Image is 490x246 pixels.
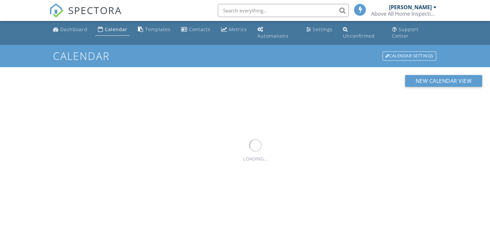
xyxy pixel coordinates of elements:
[53,50,437,62] h1: Calendar
[189,26,211,32] div: Contacts
[383,51,436,61] div: Calendar Settings
[243,155,268,162] div: LOADING...
[49,3,64,18] img: The Best Home Inspection Software - Spectora
[218,24,250,36] a: Metrics
[255,24,299,42] a: Automations (Basic)
[257,33,289,39] div: Automations
[304,24,335,36] a: Settings
[389,24,440,42] a: Support Center
[313,26,332,32] div: Settings
[218,4,349,17] input: Search everything...
[392,26,419,39] div: Support Center
[229,26,247,32] div: Metrics
[135,24,173,36] a: Templates
[145,26,171,32] div: Templates
[382,51,437,61] a: Calendar Settings
[371,10,437,17] div: Above All Home Inspections LLC
[405,75,482,87] button: New Calendar View
[60,26,87,32] div: Dashboard
[179,24,213,36] a: Contacts
[49,9,122,23] a: SPECTORA
[50,24,90,36] a: Dashboard
[105,26,127,32] div: Calendar
[68,3,122,17] span: SPECTORA
[343,33,375,39] div: Unconfirmed
[340,24,384,42] a: Unconfirmed
[95,24,130,36] a: Calendar
[389,4,432,10] div: [PERSON_NAME]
